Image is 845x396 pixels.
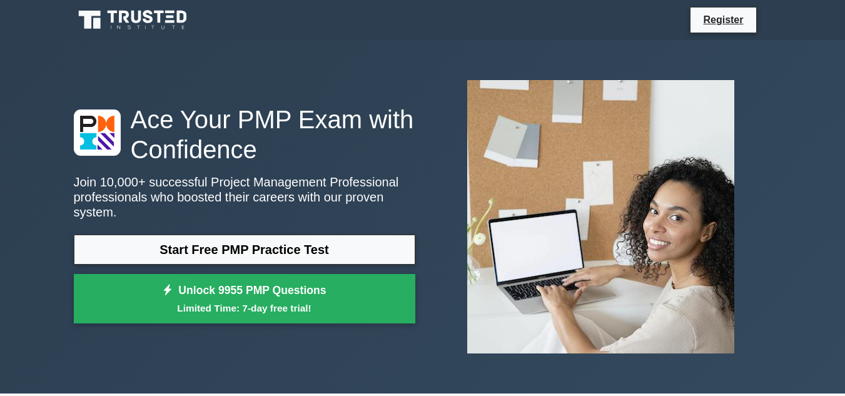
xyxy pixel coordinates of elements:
[89,301,400,315] small: Limited Time: 7-day free trial!
[74,104,415,165] h1: Ace Your PMP Exam with Confidence
[74,175,415,220] p: Join 10,000+ successful Project Management Professional professionals who boosted their careers w...
[74,235,415,265] a: Start Free PMP Practice Test
[696,12,751,28] a: Register
[74,274,415,324] a: Unlock 9955 PMP QuestionsLimited Time: 7-day free trial!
